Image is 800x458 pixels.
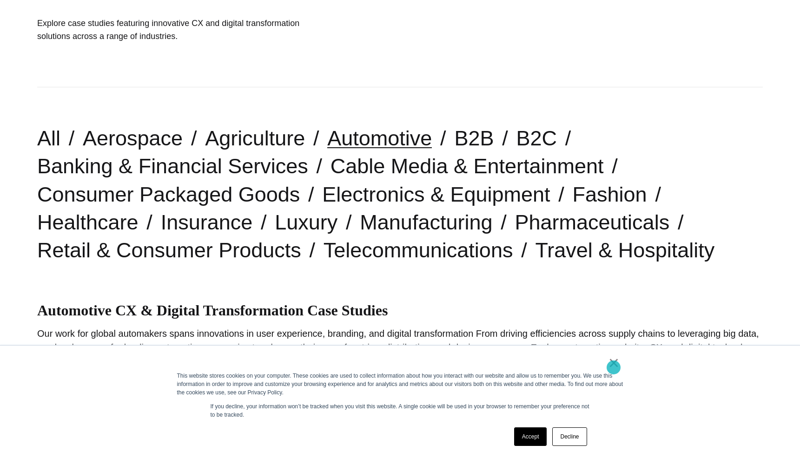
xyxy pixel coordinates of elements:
a: Healthcare [37,210,139,234]
a: Luxury [275,210,337,234]
a: Retail & Consumer Products [37,238,301,262]
a: Insurance [161,210,253,234]
h1: Explore case studies featuring innovative CX and digital transformation solutions across a range ... [37,17,316,43]
a: All [37,126,60,150]
a: Decline [552,427,587,446]
a: B2C [516,126,557,150]
p: If you decline, your information won’t be tracked when you visit this website. A single cookie wi... [211,402,590,419]
a: Pharmaceuticals [515,210,670,234]
p: Our work for global automakers spans innovations in user experience, branding, and digital transf... [37,327,763,368]
a: Aerospace [83,126,183,150]
a: Electronics & Equipment [322,183,550,206]
a: Manufacturing [360,210,492,234]
a: Consumer Packaged Goods [37,183,300,206]
a: Cable Media & Entertainment [331,154,604,178]
a: Agriculture [205,126,305,150]
a: Travel & Hospitality [535,238,714,262]
a: Accept [514,427,547,446]
a: Fashion [573,183,647,206]
a: × [608,359,620,367]
a: Telecommunications [324,238,513,262]
a: B2B [454,126,494,150]
a: Banking & Financial Services [37,154,308,178]
h1: Automotive CX & Digital Transformation Case Studies [37,302,763,319]
div: This website stores cookies on your computer. These cookies are used to collect information about... [177,372,623,397]
a: Automotive [327,126,432,150]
